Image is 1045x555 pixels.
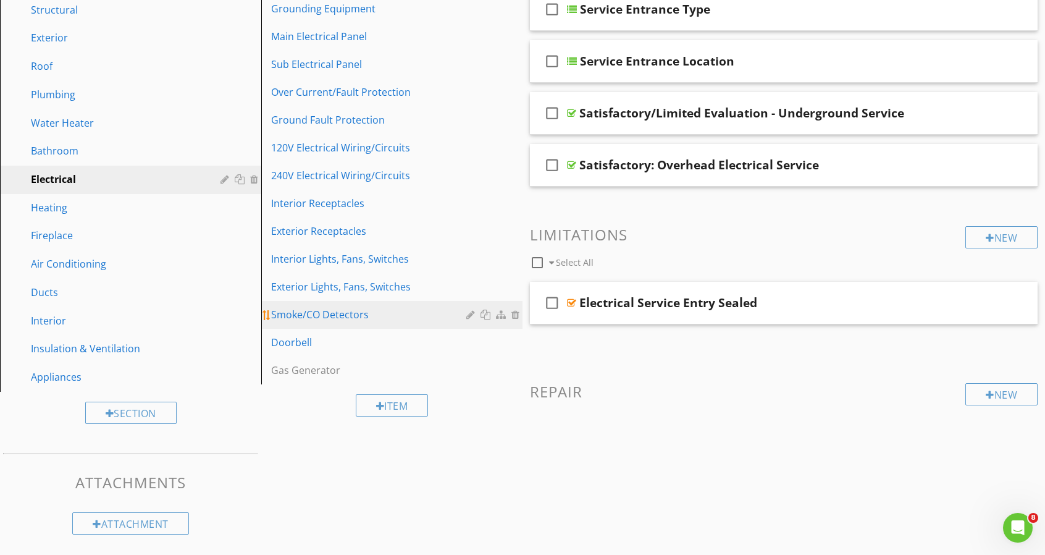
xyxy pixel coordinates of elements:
[556,256,594,268] span: Select All
[271,224,470,239] div: Exterior Receptacles
[1003,513,1033,543] iframe: Intercom live chat
[579,295,757,310] div: Electrical Service Entry Sealed
[542,150,562,180] i: check_box_outline_blank
[542,288,562,318] i: check_box_outline_blank
[31,370,203,384] div: Appliances
[579,106,904,121] div: Satisfactory/Limited Evaluation - Underground Service
[31,200,203,215] div: Heating
[31,2,203,17] div: Structural
[271,140,470,155] div: 120V Electrical Wiring/Circuits
[31,172,203,187] div: Electrical
[580,54,734,69] div: Service Entrance Location
[31,256,203,271] div: Air Conditioning
[271,1,470,16] div: Grounding Equipment
[72,512,189,535] div: Attachment
[271,363,470,378] div: Gas Generator
[542,46,562,76] i: check_box_outline_blank
[579,158,819,172] div: Satisfactory: Overhead Electrical Service
[271,112,470,127] div: Ground Fault Protection
[965,226,1038,248] div: New
[31,59,203,74] div: Roof
[31,143,203,158] div: Bathroom
[31,313,203,328] div: Interior
[31,341,203,356] div: Insulation & Ventilation
[965,383,1038,405] div: New
[356,394,429,417] div: Item
[1028,513,1038,523] span: 8
[271,85,470,100] div: Over Current/Fault Protection
[271,252,470,266] div: Interior Lights, Fans, Switches
[271,168,470,183] div: 240V Electrical Wiring/Circuits
[31,116,203,130] div: Water Heater
[31,285,203,300] div: Ducts
[271,335,470,350] div: Doorbell
[580,2,710,17] div: Service Entrance Type
[271,307,470,322] div: Smoke/CO Detectors
[31,30,203,45] div: Exterior
[31,87,203,102] div: Plumbing
[530,383,1038,400] h3: Repair
[271,279,470,294] div: Exterior Lights, Fans, Switches
[542,98,562,128] i: check_box_outline_blank
[271,196,470,211] div: Interior Receptacles
[530,226,1038,243] h3: Limitations
[31,228,203,243] div: Fireplace
[85,402,177,424] div: Section
[271,57,470,72] div: Sub Electrical Panel
[271,29,470,44] div: Main Electrical Panel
